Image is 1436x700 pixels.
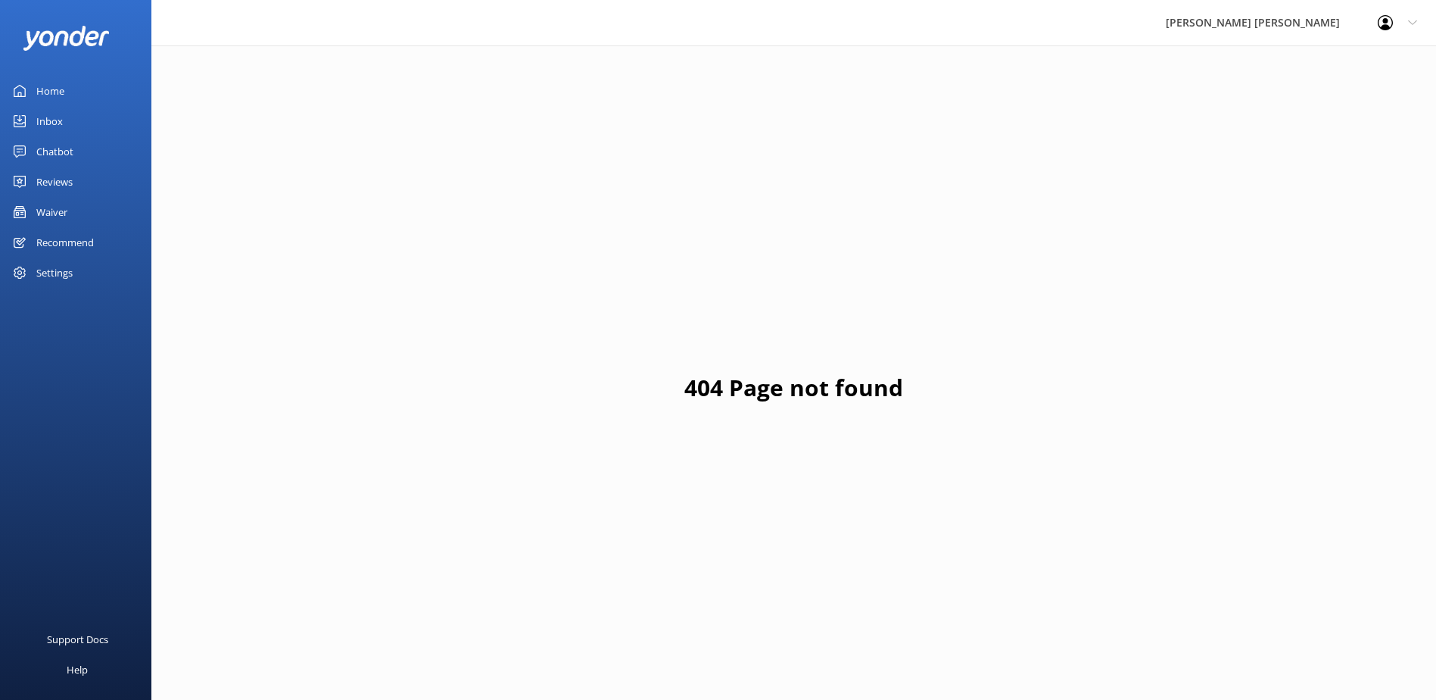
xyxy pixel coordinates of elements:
[36,197,67,227] div: Waiver
[47,624,108,655] div: Support Docs
[36,167,73,197] div: Reviews
[36,227,94,258] div: Recommend
[684,370,903,406] h1: 404 Page not found
[36,258,73,288] div: Settings
[23,26,110,51] img: yonder-white-logo.png
[36,136,73,167] div: Chatbot
[36,106,63,136] div: Inbox
[36,76,64,106] div: Home
[67,655,88,685] div: Help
